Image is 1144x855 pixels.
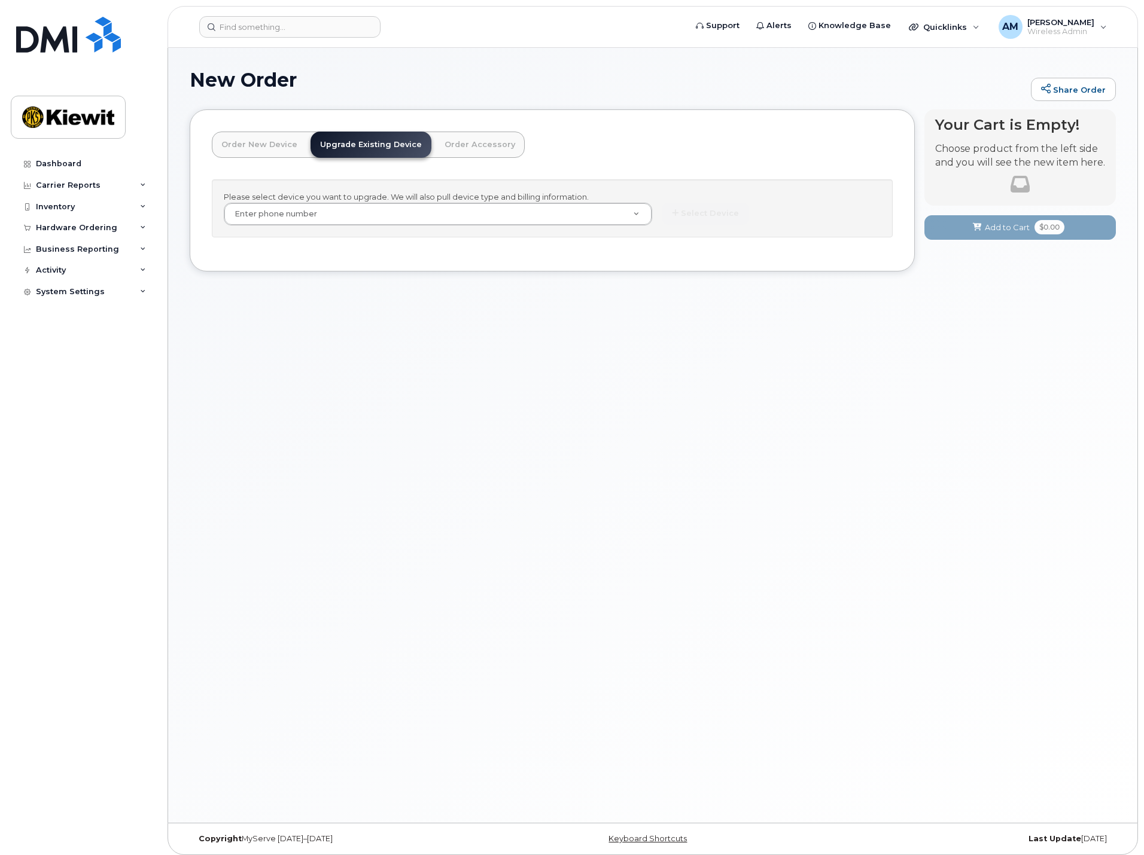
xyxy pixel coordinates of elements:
strong: Copyright [199,834,242,843]
a: Share Order [1031,78,1116,102]
a: Upgrade Existing Device [311,132,431,158]
span: $0.00 [1035,220,1064,234]
a: Order New Device [212,132,307,158]
iframe: Messenger Launcher [1092,803,1135,846]
a: Order Accessory [435,132,525,158]
span: Enter phone number [227,209,317,219]
span: Add to Cart [985,222,1030,233]
button: Add to Cart $0.00 [924,215,1116,240]
strong: Last Update [1029,834,1081,843]
p: Choose product from the left side and you will see the new item here. [935,142,1105,170]
a: Keyboard Shortcuts [608,834,687,843]
h4: Your Cart is Empty! [935,117,1105,133]
div: Please select device you want to upgrade. We will also pull device type and billing information. [212,179,893,237]
a: Enter phone number [224,203,652,225]
div: MyServe [DATE]–[DATE] [190,834,498,844]
div: [DATE] [807,834,1116,844]
h1: New Order [190,69,1025,90]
